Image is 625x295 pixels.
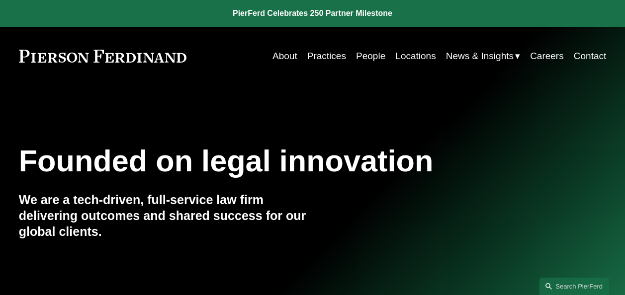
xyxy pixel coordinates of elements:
a: People [356,47,385,66]
a: About [272,47,297,66]
h1: Founded on legal innovation [19,144,509,178]
a: Contact [574,47,606,66]
a: Practices [307,47,346,66]
a: folder dropdown [446,47,520,66]
a: Locations [395,47,436,66]
a: Careers [530,47,564,66]
a: Search this site [539,278,609,295]
h4: We are a tech-driven, full-service law firm delivering outcomes and shared success for our global... [19,192,313,239]
span: News & Insights [446,48,514,65]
